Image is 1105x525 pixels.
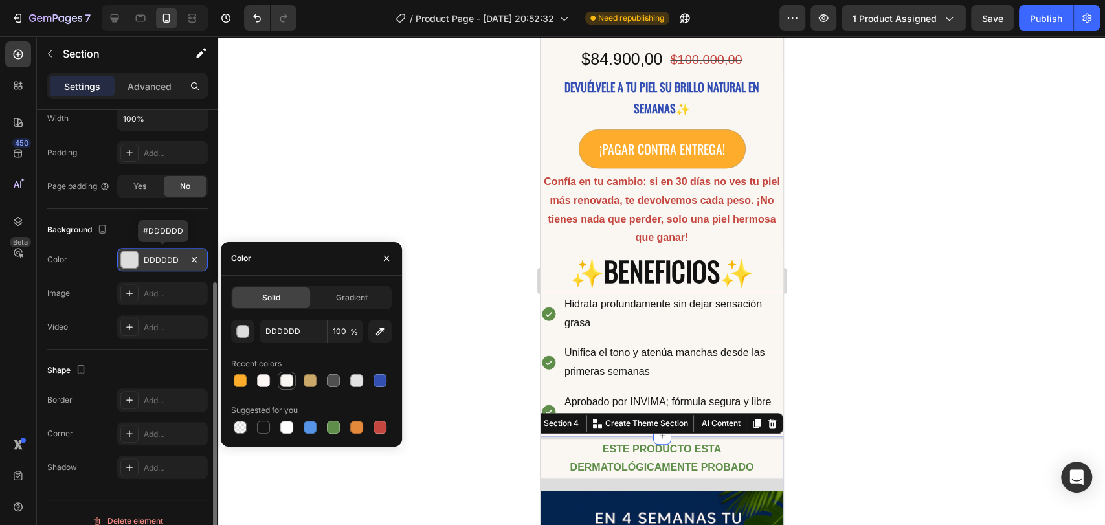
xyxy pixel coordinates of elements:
[416,12,554,25] span: Product Page - [DATE] 20:52:32
[410,12,413,25] span: /
[262,292,280,304] span: Solid
[12,138,31,148] div: 450
[64,80,100,93] p: Settings
[144,429,205,440] div: Add...
[47,394,73,406] div: Border
[47,462,77,473] div: Shadow
[118,107,207,130] input: Auto
[47,113,69,124] div: Width
[128,80,172,93] p: Advanced
[244,5,296,31] div: Undo/Redo
[144,395,205,407] div: Add...
[47,362,89,379] div: Shape
[144,322,205,333] div: Add...
[842,5,966,31] button: 1 product assigned
[47,254,67,265] div: Color
[63,46,169,61] p: Section
[144,254,181,266] div: DDDDDD
[5,5,96,31] button: 7
[350,326,358,338] span: %
[47,321,68,333] div: Video
[180,181,190,192] span: No
[231,252,251,264] div: Color
[982,13,1003,24] span: Save
[231,405,298,416] div: Suggested for you
[336,292,368,304] span: Gradient
[47,181,110,192] div: Page padding
[47,221,110,239] div: Background
[231,358,282,370] div: Recent colors
[1030,12,1062,25] div: Publish
[144,462,205,474] div: Add...
[598,12,664,24] span: Need republishing
[85,10,91,26] p: 7
[47,428,73,440] div: Corner
[144,148,205,159] div: Add...
[144,288,205,300] div: Add...
[260,320,327,343] input: Eg: FFFFFF
[47,287,70,299] div: Image
[971,5,1014,31] button: Save
[1061,462,1092,493] div: Open Intercom Messenger
[47,147,77,159] div: Padding
[133,181,146,192] span: Yes
[541,36,783,525] iframe: Design area
[1019,5,1073,31] button: Publish
[853,12,937,25] span: 1 product assigned
[10,237,31,247] div: Beta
